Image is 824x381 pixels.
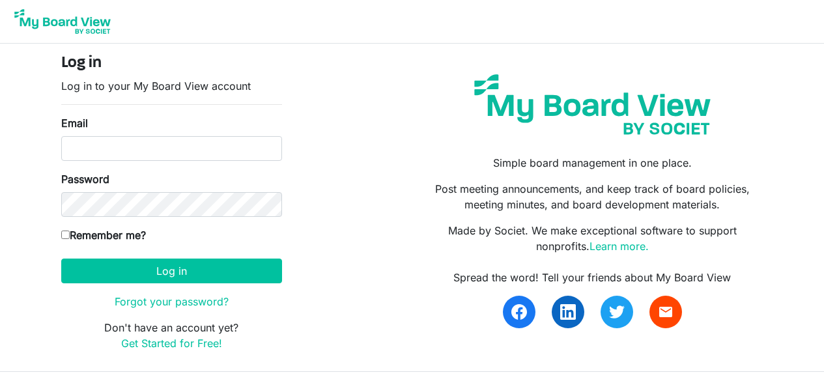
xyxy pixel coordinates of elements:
span: email [658,304,674,320]
img: linkedin.svg [560,304,576,320]
label: Remember me? [61,227,146,243]
p: Don't have an account yet? [61,320,282,351]
p: Post meeting announcements, and keep track of board policies, meeting minutes, and board developm... [421,181,763,212]
input: Remember me? [61,231,70,239]
a: Get Started for Free! [121,337,222,350]
img: twitter.svg [609,304,625,320]
div: Spread the word! Tell your friends about My Board View [421,270,763,285]
label: Email [61,115,88,131]
a: Learn more. [590,240,649,253]
a: Forgot your password? [115,295,229,308]
img: My Board View Logo [10,5,115,38]
p: Made by Societ. We make exceptional software to support nonprofits. [421,223,763,254]
img: my-board-view-societ.svg [464,64,720,145]
a: email [649,296,682,328]
img: facebook.svg [511,304,527,320]
p: Log in to your My Board View account [61,78,282,94]
button: Log in [61,259,282,283]
h4: Log in [61,54,282,73]
p: Simple board management in one place. [421,155,763,171]
label: Password [61,171,109,187]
